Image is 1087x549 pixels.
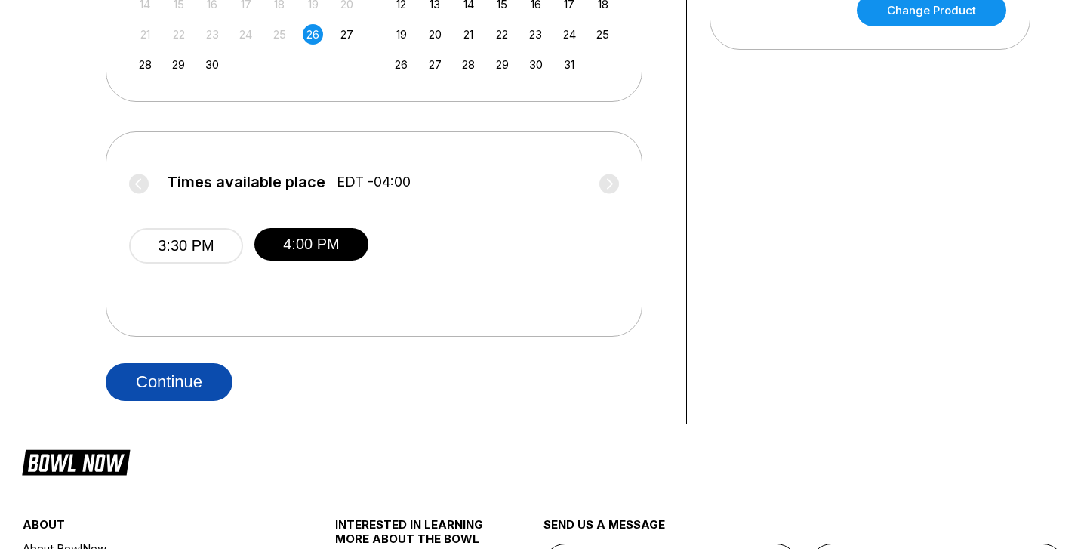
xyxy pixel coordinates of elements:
div: about [23,517,283,539]
div: Choose Friday, October 24th, 2025 [559,24,580,45]
div: Choose Monday, September 29th, 2025 [168,54,189,75]
button: 3:30 PM [129,228,243,264]
div: Choose Tuesday, October 21st, 2025 [458,24,479,45]
div: Not available Thursday, September 25th, 2025 [269,24,290,45]
span: Times available place [167,174,325,190]
div: Choose Tuesday, October 28th, 2025 [458,54,479,75]
div: Not available Wednesday, September 24th, 2025 [236,24,256,45]
div: Not available Tuesday, September 23rd, 2025 [202,24,223,45]
button: Continue [106,363,232,401]
div: Not available Monday, September 22nd, 2025 [168,24,189,45]
div: Choose Wednesday, October 22nd, 2025 [492,24,513,45]
span: EDT -04:00 [337,174,411,190]
div: Choose Tuesday, September 30th, 2025 [202,54,223,75]
div: Choose Friday, September 26th, 2025 [303,24,323,45]
div: Choose Wednesday, October 29th, 2025 [492,54,513,75]
div: Choose Monday, October 20th, 2025 [425,24,445,45]
div: Choose Thursday, October 23rd, 2025 [525,24,546,45]
div: send us a message [543,517,1064,544]
div: Choose Saturday, October 25th, 2025 [593,24,613,45]
button: 4:00 PM [254,228,368,261]
div: Choose Sunday, September 28th, 2025 [135,54,156,75]
div: Choose Monday, October 27th, 2025 [425,54,445,75]
div: Choose Saturday, September 27th, 2025 [337,24,357,45]
div: Not available Sunday, September 21st, 2025 [135,24,156,45]
div: Choose Thursday, October 30th, 2025 [525,54,546,75]
div: Choose Friday, October 31st, 2025 [559,54,580,75]
div: Choose Sunday, October 26th, 2025 [391,54,411,75]
div: Choose Sunday, October 19th, 2025 [391,24,411,45]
